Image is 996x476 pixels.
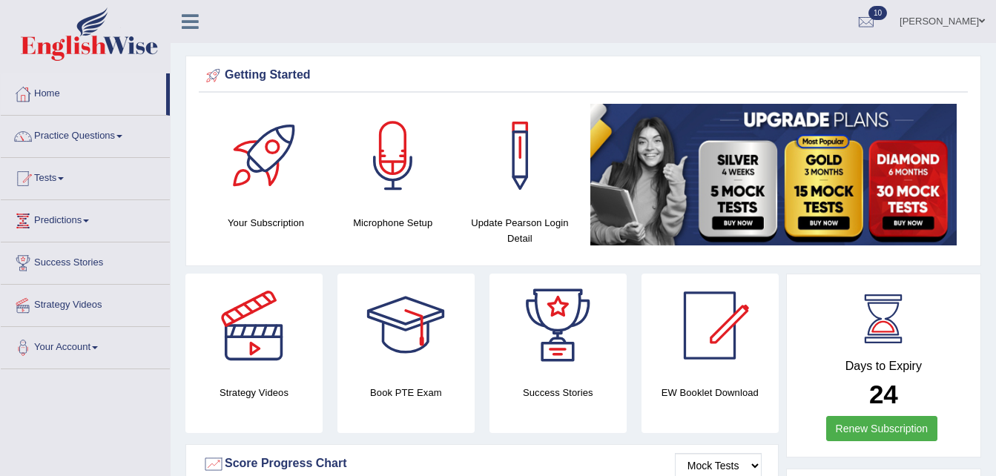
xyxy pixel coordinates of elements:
[1,285,170,322] a: Strategy Videos
[464,215,575,246] h4: Update Pearson Login Detail
[868,6,887,20] span: 10
[202,65,964,87] div: Getting Started
[1,242,170,280] a: Success Stories
[210,215,322,231] h4: Your Subscription
[803,360,964,373] h4: Days to Expiry
[642,385,779,400] h4: EW Booklet Download
[1,73,166,110] a: Home
[489,385,627,400] h4: Success Stories
[826,416,938,441] a: Renew Subscription
[337,215,449,231] h4: Microphone Setup
[1,200,170,237] a: Predictions
[869,380,898,409] b: 24
[185,385,323,400] h4: Strategy Videos
[1,116,170,153] a: Practice Questions
[1,158,170,195] a: Tests
[337,385,475,400] h4: Book PTE Exam
[590,104,957,245] img: small5.jpg
[1,327,170,364] a: Your Account
[202,453,762,475] div: Score Progress Chart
